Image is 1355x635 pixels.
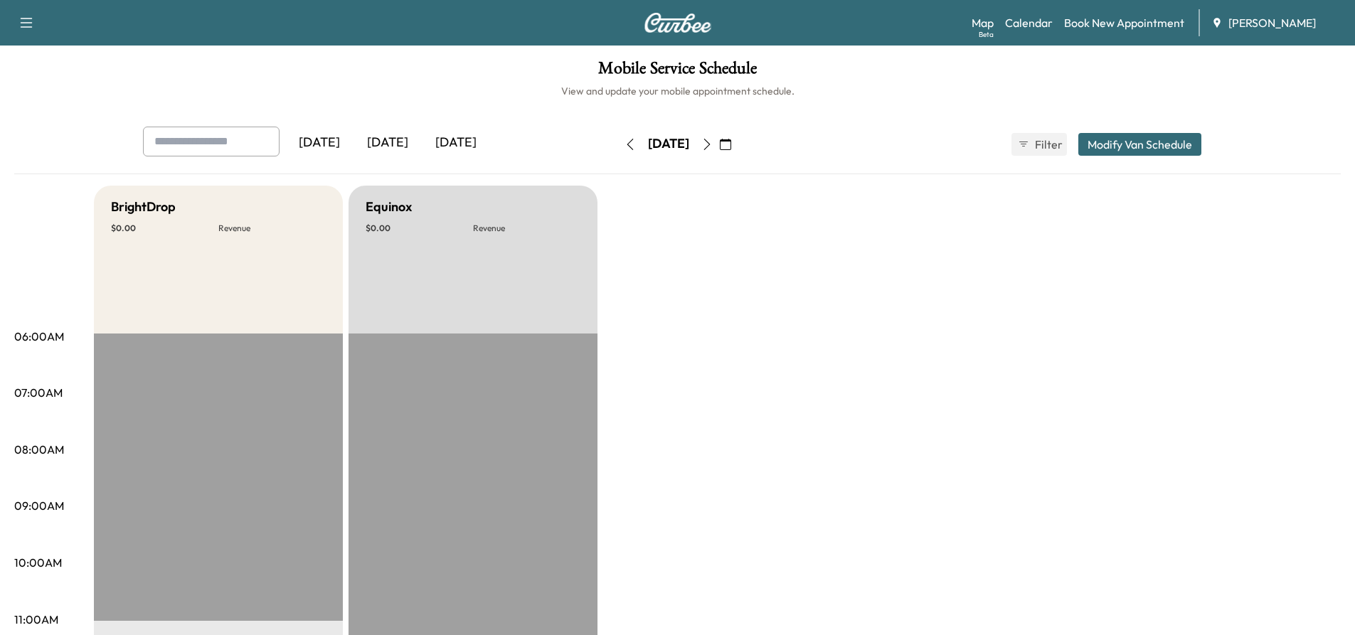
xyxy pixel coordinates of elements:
p: $ 0.00 [366,223,473,234]
h5: BrightDrop [111,197,176,217]
h5: Equinox [366,197,412,217]
a: MapBeta [972,14,994,31]
p: 09:00AM [14,497,64,514]
p: 10:00AM [14,554,62,571]
p: Revenue [218,223,326,234]
p: 06:00AM [14,328,64,345]
h6: View and update your mobile appointment schedule. [14,84,1341,98]
div: Beta [979,29,994,40]
div: [DATE] [422,127,490,159]
p: 08:00AM [14,441,64,458]
div: [DATE] [648,135,689,153]
h1: Mobile Service Schedule [14,60,1341,84]
p: $ 0.00 [111,223,218,234]
p: 11:00AM [14,611,58,628]
span: [PERSON_NAME] [1228,14,1316,31]
a: Calendar [1005,14,1053,31]
span: Filter [1035,136,1061,153]
div: [DATE] [354,127,422,159]
p: Revenue [473,223,580,234]
div: [DATE] [285,127,354,159]
a: Book New Appointment [1064,14,1184,31]
button: Modify Van Schedule [1078,133,1201,156]
button: Filter [1011,133,1067,156]
p: 07:00AM [14,384,63,401]
img: Curbee Logo [644,13,712,33]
